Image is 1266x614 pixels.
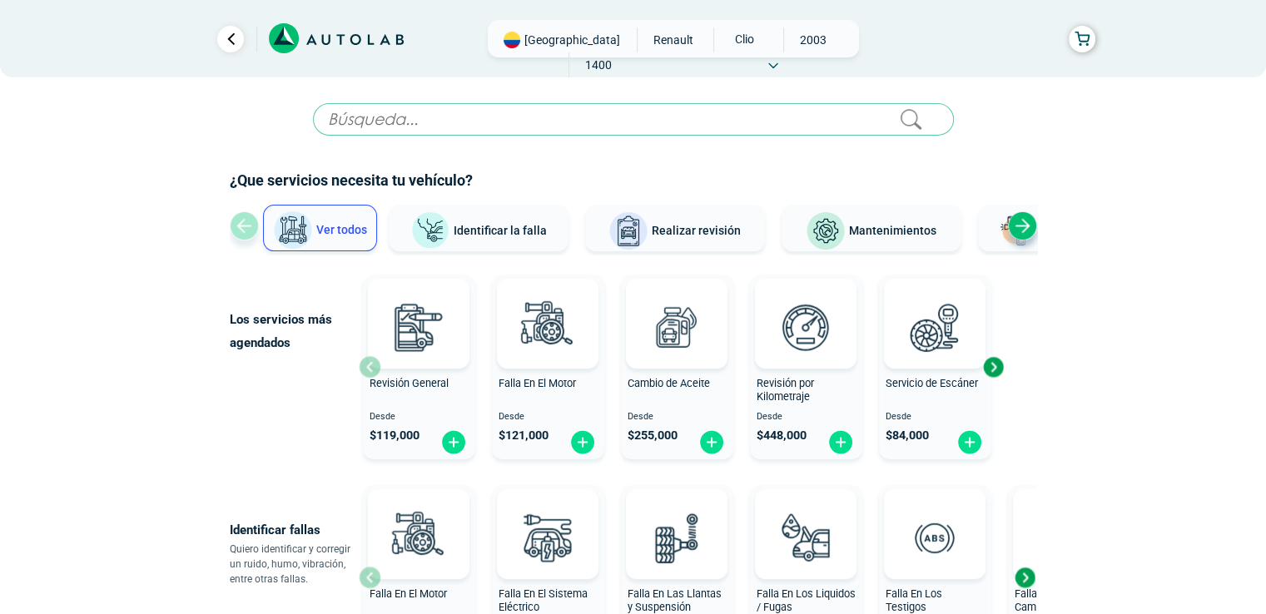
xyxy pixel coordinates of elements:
span: $ 448,000 [757,428,807,443]
button: Realizar revisión [585,205,765,251]
img: diagnostic_engine-v3.svg [382,501,455,574]
span: Realizar revisión [652,224,741,237]
a: Ir al paso anterior [217,26,244,52]
span: Desde [370,412,469,423]
img: escaner-v3.svg [898,290,971,364]
img: AD0BCuuxAAAAAElFTkSuQmCC [652,282,702,332]
span: Identificar la falla [454,223,547,236]
img: diagnostic_engine-v3.svg [511,290,584,364]
p: Los servicios más agendados [230,308,359,354]
img: fi_plus-circle2.svg [569,429,596,455]
button: Ver todos [263,205,377,251]
span: Falla En La Caja de Cambio [1015,587,1103,614]
img: fi_plus-circle2.svg [956,429,983,455]
img: diagnostic_diagnostic_abs-v3.svg [898,501,971,574]
img: revision_por_kilometraje-v3.svg [769,290,842,364]
img: fi_plus-circle2.svg [440,429,467,455]
button: Mantenimientos [782,205,961,251]
span: CLIO [714,27,773,51]
img: Latonería y Pintura [995,211,1035,251]
button: Falla En El Motor Desde $121,000 [492,275,604,459]
img: Ver todos [273,210,313,250]
img: diagnostic_suspension-v3.svg [640,501,713,574]
span: Cambio de Aceite [628,377,710,389]
input: Búsqueda... [313,103,954,136]
img: diagnostic_gota-de-sangre-v3.svg [769,501,842,574]
img: AD0BCuuxAAAAAElFTkSuQmCC [910,282,960,332]
img: Realizar revisión [608,211,648,251]
span: Falla En Los Testigos [886,587,942,614]
h2: ¿Que servicios necesita tu vehículo? [230,170,1037,191]
span: RENAULT [644,27,703,52]
span: Servicio de Escáner [886,377,978,389]
div: Next slide [1012,565,1037,590]
button: Identificar la falla [389,205,568,251]
img: AD0BCuuxAAAAAElFTkSuQmCC [394,493,444,542]
img: Mantenimientos [806,211,846,251]
span: Desde [499,412,598,423]
span: $ 255,000 [628,428,678,443]
span: Desde [628,412,727,423]
span: $ 121,000 [499,428,549,443]
span: Ver todos [316,223,367,236]
img: AD0BCuuxAAAAAElFTkSuQmCC [781,493,831,542]
span: Revisión General [370,377,449,389]
img: diagnostic_caja-de-cambios-v3.svg [1027,501,1100,574]
span: Desde [757,412,856,423]
span: Desde [886,412,985,423]
div: Next slide [1008,211,1037,240]
img: AD0BCuuxAAAAAElFTkSuQmCC [523,493,573,542]
span: Falla En El Sistema Eléctrico [499,587,588,614]
img: AD0BCuuxAAAAAElFTkSuQmCC [652,493,702,542]
img: AD0BCuuxAAAAAElFTkSuQmCC [910,493,960,542]
p: Identificar fallas [230,518,359,542]
p: Quiero identificar y corregir un ruido, humo, vibración, entre otras fallas. [230,542,359,587]
img: fi_plus-circle2.svg [827,429,854,455]
span: Mantenimientos [849,224,936,237]
span: [GEOGRAPHIC_DATA] [524,32,620,48]
span: 2003 [784,27,843,52]
button: Revisión por Kilometraje Desde $448,000 [750,275,862,459]
span: 1400 [569,52,628,77]
img: AD0BCuuxAAAAAElFTkSuQmCC [781,282,831,332]
img: Flag of COLOMBIA [504,32,520,48]
button: Servicio de Escáner Desde $84,000 [879,275,991,459]
img: diagnostic_bombilla-v3.svg [511,501,584,574]
span: Falla En Los Liquidos / Fugas [757,587,856,614]
img: AD0BCuuxAAAAAElFTkSuQmCC [394,282,444,332]
img: revision_general-v3.svg [382,290,455,364]
button: Cambio de Aceite Desde $255,000 [621,275,733,459]
img: fi_plus-circle2.svg [698,429,725,455]
span: Falla En El Motor [370,587,447,600]
span: Revisión por Kilometraje [757,377,814,404]
span: $ 119,000 [370,428,420,443]
img: Identificar la falla [410,211,450,250]
img: AD0BCuuxAAAAAElFTkSuQmCC [523,282,573,332]
span: Falla En El Motor [499,377,576,389]
span: Falla En Las Llantas y Suspensión [628,587,722,614]
div: Next slide [981,354,1005,379]
img: cambio_de_aceite-v3.svg [640,290,713,364]
button: Revisión General Desde $119,000 [363,275,475,459]
span: $ 84,000 [886,428,929,443]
